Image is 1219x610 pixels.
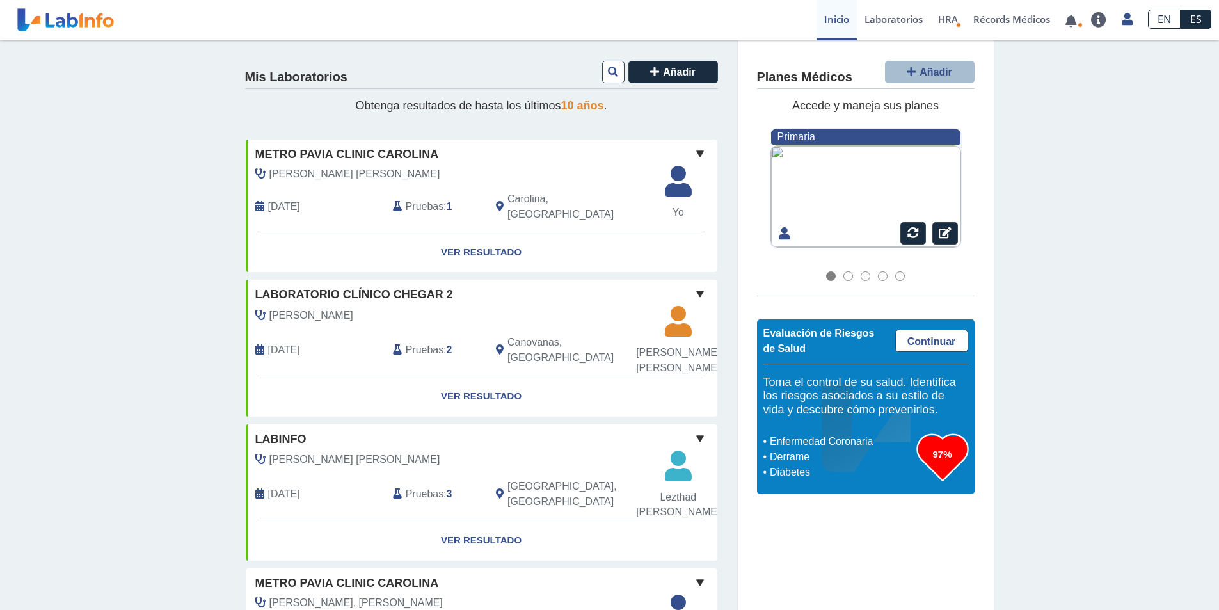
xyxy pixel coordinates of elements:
span: Evaluación de Riesgos de Salud [763,328,875,354]
span: Metro Pavia Clinic Carolina [255,575,439,592]
span: Primaria [777,131,815,142]
li: Derrame [767,449,917,465]
li: Enfermedad Coronaria [767,434,917,449]
span: Accede y maneja sus planes [792,99,939,112]
a: Ver Resultado [246,376,717,417]
span: Pruebas [406,486,443,502]
h4: Mis Laboratorios [245,70,347,85]
span: Obtenga resultados de hasta los últimos . [355,99,607,112]
span: Carolina, PR [507,191,649,222]
a: Ver Resultado [246,232,717,273]
li: Diabetes [767,465,917,480]
span: Añadir [663,67,696,77]
div: : [383,333,486,366]
div: : [383,191,486,222]
span: Metro Pavia Clinic Carolina [255,146,439,163]
span: Añadir [920,67,952,77]
div: : [383,478,486,511]
span: Yo [657,205,699,220]
span: 2024-06-07 [268,199,300,214]
b: 1 [447,201,452,212]
span: Continuar [907,336,956,347]
span: Lezthad [PERSON_NAME] [636,490,720,520]
span: 2021-05-29 [268,486,300,502]
iframe: Help widget launcher [1105,560,1205,596]
button: Añadir [885,61,975,83]
span: Pruebas [406,342,443,358]
span: Laboratorio Clínico Chegar 2 [255,286,453,303]
a: ES [1181,10,1211,29]
span: Pruebas [406,199,443,214]
a: EN [1148,10,1181,29]
b: 3 [447,488,452,499]
a: Continuar [895,330,968,352]
span: Ramirez, Liliana [269,308,353,323]
h3: 97% [917,446,968,462]
h5: Toma el control de su salud. Identifica los riesgos asociados a su estilo de vida y descubre cómo... [763,376,968,417]
span: 10 años [561,99,604,112]
span: Canovanas, PR [507,335,649,365]
a: Ver Resultado [246,520,717,561]
span: labinfo [255,431,307,448]
span: 2023-12-08 [268,342,300,358]
span: Rio Grande, PR [507,479,649,510]
span: HRA [938,13,958,26]
h4: Planes Médicos [757,70,852,85]
span: Jordan Morey, Edmundo [269,166,440,182]
span: [PERSON_NAME] [PERSON_NAME] [636,345,720,376]
span: Rodriguez Phipps, Hector [269,452,440,467]
b: 2 [447,344,452,355]
button: Añadir [628,61,718,83]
